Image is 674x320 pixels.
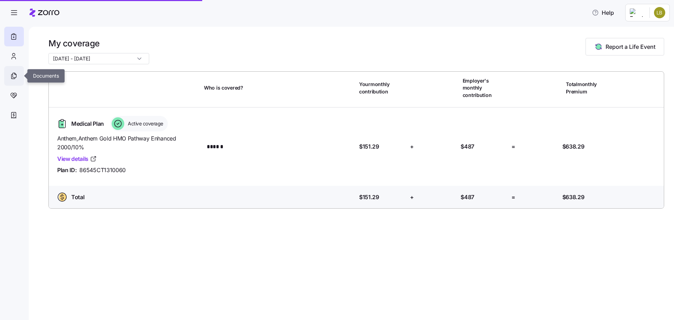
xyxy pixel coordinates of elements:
span: Your monthly contribution [359,81,405,95]
span: Plan ID: [57,166,77,175]
span: + [410,193,414,202]
span: $151.29 [359,193,379,202]
span: Medical Plan [71,119,104,128]
span: Total [71,193,84,202]
span: Anthem , Anthem Gold HMO Pathway Enhanced 2000/10% [57,134,198,152]
span: + [410,142,414,151]
span: Help [592,8,614,17]
span: 86545CT1310060 [79,166,126,175]
span: Who is covered? [204,84,243,91]
span: $151.29 [359,142,379,151]
span: $487 [461,142,474,151]
span: $638.29 [562,193,584,202]
span: = [511,142,515,151]
img: 1af8aab67717610295fc0a914effc0fd [654,7,665,18]
span: $638.29 [562,142,584,151]
span: Employer's monthly contribution [463,77,509,99]
span: $487 [461,193,474,202]
button: Report a Life Event [586,38,664,55]
h1: My coverage [48,38,149,49]
button: Help [586,6,620,20]
img: Employer logo [630,8,644,17]
span: Report a Life Event [606,43,655,51]
a: View details [57,155,97,163]
span: Active coverage [126,120,163,127]
span: Total monthly Premium [566,81,612,95]
span: = [511,193,515,202]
